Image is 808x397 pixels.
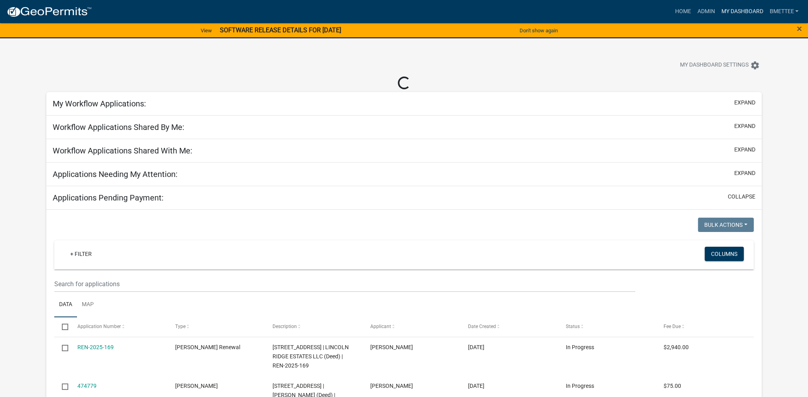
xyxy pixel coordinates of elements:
[734,169,755,177] button: expand
[674,57,766,73] button: My Dashboard Settingssettings
[64,247,98,261] a: + Filter
[54,317,69,336] datatable-header-cell: Select
[734,122,755,130] button: expand
[664,383,681,389] span: $75.00
[698,218,754,232] button: Bulk Actions
[766,4,802,19] a: bmettee
[175,324,186,329] span: Type
[694,4,718,19] a: Admin
[363,317,460,336] datatable-header-cell: Applicant
[460,317,558,336] datatable-header-cell: Date Created
[265,317,363,336] datatable-header-cell: Description
[53,146,192,155] h5: Workflow Applications Shared With Me:
[734,145,755,154] button: expand
[734,98,755,107] button: expand
[175,383,218,389] span: Rental Registration
[370,383,413,389] span: Marcus C Sereg
[750,61,760,70] i: settings
[468,324,496,329] span: Date Created
[220,26,341,34] strong: SOFTWARE RELEASE DETAILS FOR [DATE]
[53,99,146,108] h5: My Workflow Applications:
[705,247,744,261] button: Columns
[175,344,240,350] span: Rental Registration Renewal
[680,61,749,70] span: My Dashboard Settings
[54,276,635,292] input: Search for applications
[468,383,484,389] span: 09/07/2025
[77,324,121,329] span: Application Number
[566,383,594,389] span: In Progress
[167,317,265,336] datatable-header-cell: Type
[797,24,802,33] button: Close
[54,292,77,318] a: Data
[77,383,97,389] a: 474779
[370,324,391,329] span: Applicant
[468,344,484,350] span: 09/09/2025
[53,122,184,132] h5: Workflow Applications Shared By Me:
[797,23,802,34] span: ×
[53,169,178,179] h5: Applications Needing My Attention:
[672,4,694,19] a: Home
[664,344,689,350] span: $2,940.00
[728,193,755,201] button: collapse
[53,193,164,202] h5: Applications Pending Payment:
[558,317,656,336] datatable-header-cell: Status
[718,4,766,19] a: My Dashboard
[566,324,580,329] span: Status
[198,24,215,37] a: View
[77,344,114,350] a: REN-2025-169
[370,344,413,350] span: Tyler
[70,317,168,336] datatable-header-cell: Application Number
[273,344,349,369] span: 1210 N 9TH ST # 1 | LINCOLN RIDGE ESTATES LLC (Deed) | REN-2025-169
[516,24,561,37] button: Don't show again
[77,292,99,318] a: Map
[656,317,753,336] datatable-header-cell: Fee Due
[566,344,594,350] span: In Progress
[664,324,681,329] span: Fee Due
[273,324,297,329] span: Description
